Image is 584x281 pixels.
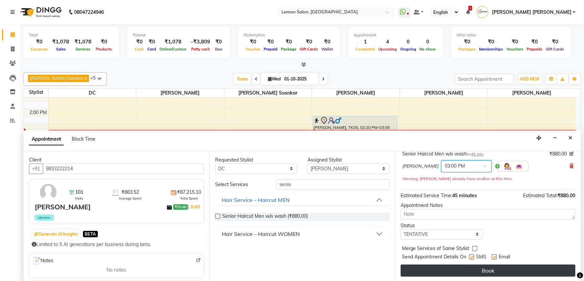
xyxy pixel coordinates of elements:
[133,32,225,38] div: Finance
[557,192,575,199] span: ₹880.00
[505,38,525,46] div: ₹0
[523,192,557,199] span: Estimated Total:
[402,253,466,262] span: Send Appointment Details On
[72,38,94,46] div: ₹1,078
[244,38,262,46] div: ₹0
[520,76,539,81] span: ADD NEW
[94,38,114,46] div: ₹0
[477,47,505,51] span: Memberships
[29,38,50,46] div: ₹0
[24,89,48,96] div: Stylist
[544,47,566,51] span: Gift Cards
[29,156,204,164] div: Client
[377,38,399,46] div: 4
[213,38,225,46] div: ₹0
[29,47,50,51] span: Expenses
[452,192,477,199] span: 45 minutes
[402,150,484,157] div: Senior Haircut Men w/o wash
[146,47,158,51] span: Card
[402,245,469,253] span: Merge Services of Same Stylist
[30,75,84,81] span: [PERSON_NAME] Ssankar
[279,47,298,51] span: Package
[262,38,279,46] div: ₹0
[401,192,452,199] span: Estimated Service Time:
[84,75,87,81] a: x
[187,203,201,211] span: |
[213,47,224,51] span: Due
[312,89,400,97] span: [PERSON_NAME]
[477,38,505,46] div: ₹0
[279,38,298,46] div: ₹0
[377,47,399,51] span: Upcoming
[266,76,282,81] span: Wed
[29,32,114,38] div: Total
[468,6,472,10] span: 1
[400,89,488,97] span: [PERSON_NAME]
[354,32,437,38] div: Appointment
[74,3,104,22] b: 08047224946
[476,6,488,18] img: Varsha Bittu Karmakar
[488,89,576,97] span: [PERSON_NAME]
[29,164,43,174] button: +91
[515,162,523,170] img: Interior.png
[298,47,320,51] span: Gift Cards
[476,253,486,262] span: SMS
[35,215,54,220] span: Member
[471,152,484,156] span: 45 min
[457,47,477,51] span: Packages
[399,47,418,51] span: Ongoing
[457,38,477,46] div: ₹0
[298,38,320,46] div: ₹0
[83,231,98,237] span: BETA
[158,47,188,51] span: Online/Custom
[146,38,158,46] div: ₹0
[177,189,201,196] span: ₹87,215.10
[549,150,567,157] span: ₹880.00
[282,74,316,84] input: 2025-10-01
[215,156,297,164] div: Requested Stylist
[234,74,251,84] span: Today
[189,47,212,51] span: Petty cash
[158,38,188,46] div: ₹1,078
[107,267,126,274] span: No notes
[457,32,566,38] div: Other sales
[466,152,484,156] small: for
[133,47,146,51] span: Cash
[492,9,571,16] span: [PERSON_NAME] [PERSON_NAME]
[133,38,146,46] div: ₹0
[401,202,575,209] div: Appointment Notes
[222,213,308,221] span: Senior Haircut Men w/o wash (₹880.00)
[466,9,470,15] a: 1
[320,47,334,51] span: Wallet
[72,136,95,142] span: Block Time
[354,47,377,51] span: Completed
[307,156,389,164] div: Assigned Stylist
[218,194,387,206] button: Hair Service – Haircut MEN
[180,196,198,201] span: Total Spent
[43,164,204,174] input: Search by Name/Mobile/Email/Code
[35,202,91,212] div: [PERSON_NAME]
[32,230,80,239] button: Generate AI Insights
[28,109,48,116] div: 2:00 PM
[401,265,575,277] button: Book
[418,38,437,46] div: 0
[503,162,511,170] img: Hairdresser.png
[525,38,544,46] div: ₹0
[32,256,53,265] span: Notes
[565,133,575,143] button: Close
[313,116,397,132] div: [PERSON_NAME], TK05, 02:20 PM-03:05 PM, Master Haircut Men w/o wash
[525,47,544,51] span: Prepaids
[218,228,387,240] button: Hair Service – Haircut WOMEN
[136,89,224,97] span: [PERSON_NAME]
[401,222,483,229] div: Status
[29,133,64,145] span: Appointment
[518,74,541,84] button: ADD NEW
[276,179,389,190] input: Search by service name
[75,196,83,201] span: Visits
[75,189,83,196] span: 101
[455,74,514,84] input: Search Appointment
[244,32,334,38] div: Redemption
[418,47,437,51] span: No show
[94,47,114,51] span: Products
[222,196,290,204] div: Hair Service – Haircut MEN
